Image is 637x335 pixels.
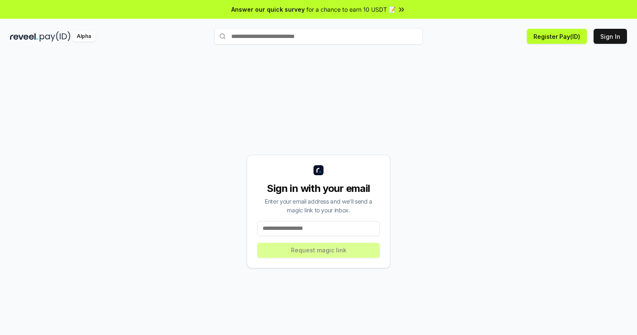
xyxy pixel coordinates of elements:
div: Sign in with your email [257,182,380,195]
span: Answer our quick survey [231,5,305,14]
img: logo_small [313,165,324,175]
button: Register Pay(ID) [527,29,587,44]
button: Sign In [594,29,627,44]
div: Enter your email address and we’ll send a magic link to your inbox. [257,197,380,214]
span: for a chance to earn 10 USDT 📝 [306,5,396,14]
img: pay_id [40,31,71,42]
img: reveel_dark [10,31,38,42]
div: Alpha [72,31,96,42]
